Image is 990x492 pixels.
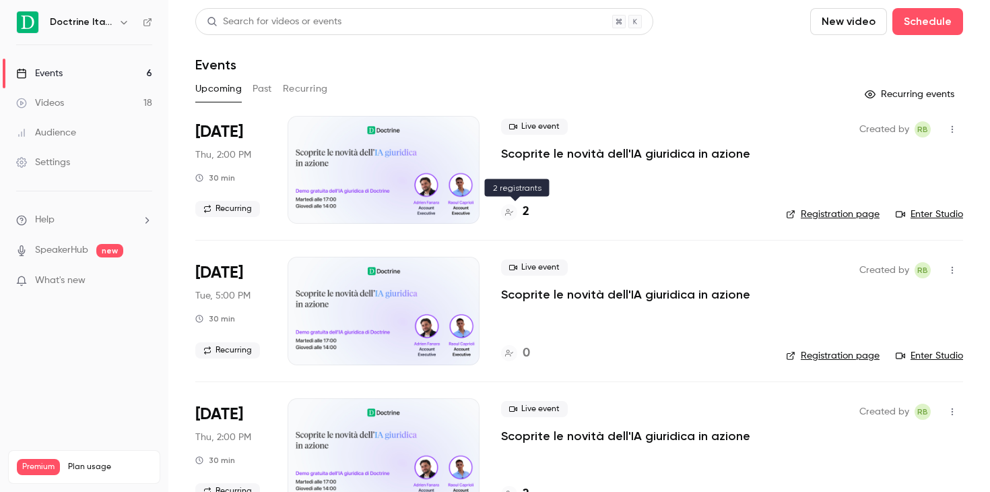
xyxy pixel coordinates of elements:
button: Recurring [283,78,328,100]
button: Schedule [892,8,963,35]
span: Live event [501,401,568,417]
span: RB [917,121,928,137]
span: Recurring [195,201,260,217]
a: Enter Studio [896,349,963,363]
div: 30 min [195,455,235,466]
a: 0 [501,344,530,363]
a: Scoprite le novità dell'IA giuridica in azione [501,286,750,303]
button: New video [810,8,887,35]
span: Created by [859,262,909,278]
span: Thu, 2:00 PM [195,431,251,444]
span: Created by [859,404,909,420]
div: Search for videos or events [207,15,341,29]
span: Premium [17,459,60,475]
span: RB [917,404,928,420]
span: Tue, 5:00 PM [195,289,251,303]
img: Doctrine Italia [17,11,38,33]
div: Audience [16,126,76,140]
div: Settings [16,156,70,169]
span: Live event [501,119,568,135]
span: Help [35,213,55,227]
span: [DATE] [195,262,243,284]
button: Past [253,78,272,100]
div: Events [16,67,63,80]
div: Videos [16,96,64,110]
div: Oct 7 Tue, 5:00 PM (Europe/Paris) [195,257,266,365]
div: Oct 2 Thu, 2:00 PM (Europe/Paris) [195,116,266,224]
h1: Events [195,57,236,73]
a: SpeakerHub [35,243,88,257]
a: Registration page [786,349,880,363]
span: Romain Ballereau [915,262,931,278]
div: 30 min [195,173,235,183]
h4: 2 [523,203,529,221]
a: 2 [501,203,529,221]
span: RB [917,262,928,278]
span: Thu, 2:00 PM [195,148,251,162]
span: Live event [501,259,568,276]
h6: Doctrine Italia [50,16,113,29]
span: Romain Ballereau [915,121,931,137]
span: [DATE] [195,404,243,425]
button: Recurring events [859,84,963,105]
button: Upcoming [195,78,242,100]
a: Enter Studio [896,208,963,221]
div: 30 min [195,313,235,324]
span: Created by [859,121,909,137]
li: help-dropdown-opener [16,213,152,227]
h4: 0 [523,344,530,363]
span: Romain Ballereau [915,404,931,420]
a: Registration page [786,208,880,221]
span: What's new [35,274,86,288]
span: new [96,244,123,257]
span: [DATE] [195,121,243,143]
iframe: Noticeable Trigger [136,275,152,287]
span: Plan usage [68,462,152,472]
span: Recurring [195,342,260,359]
a: Scoprite le novità dell'IA giuridica in azione [501,146,750,162]
a: Scoprite le novità dell'IA giuridica in azione [501,428,750,444]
